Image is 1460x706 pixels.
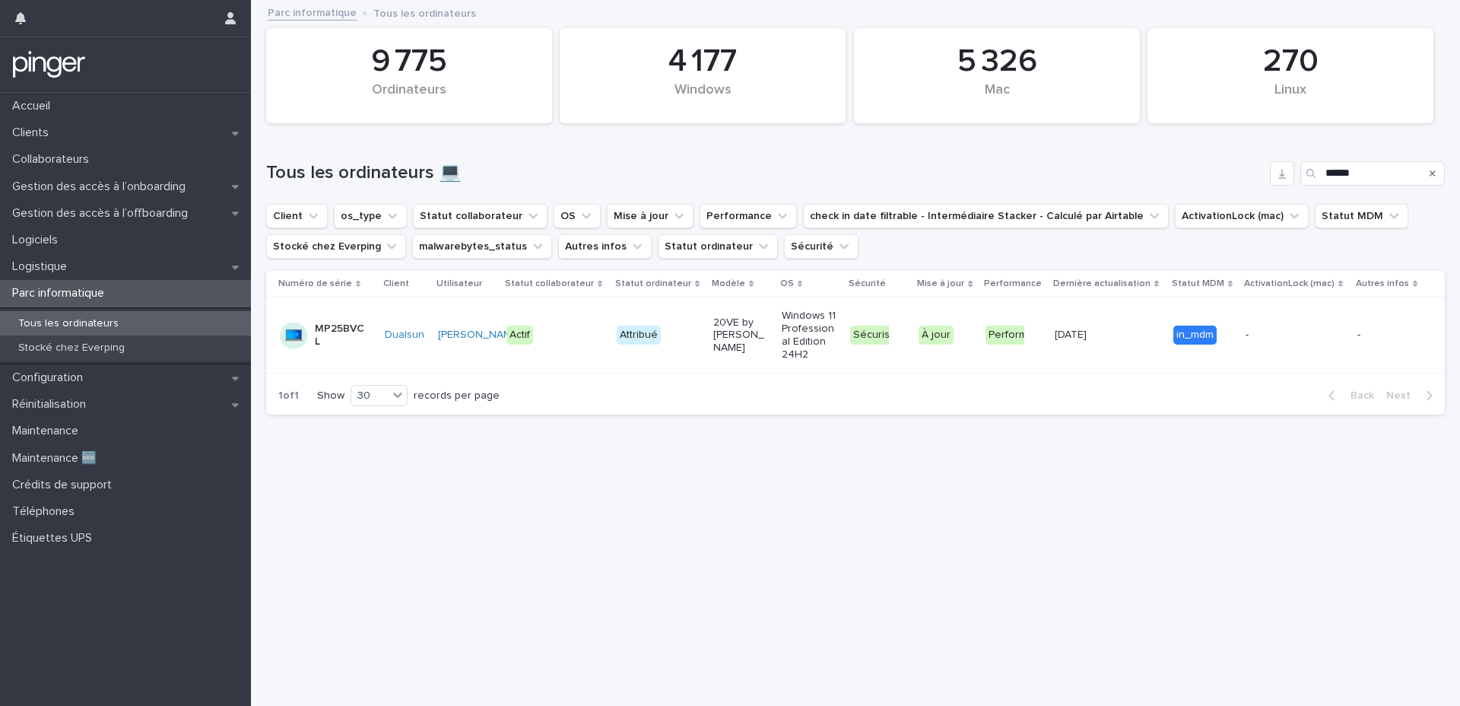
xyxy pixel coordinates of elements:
button: Statut MDM [1315,204,1408,228]
div: Attribué [617,326,661,345]
p: Maintenance [6,424,90,438]
p: MP25BVCL [315,323,369,348]
p: Crédits de support [6,478,124,492]
button: Stocké chez Everping [266,234,406,259]
button: Client [266,204,328,228]
button: Next [1380,389,1445,402]
p: Dernière actualisation [1053,275,1151,292]
button: Autres infos [558,234,652,259]
p: Configuration [6,370,95,385]
input: Search [1300,161,1445,186]
div: 30 [351,388,388,404]
p: Statut ordinateur [615,275,691,292]
p: Statut MDM [1172,275,1224,292]
p: 20VE by [PERSON_NAME] [713,316,767,355]
p: Gestion des accès à l’onboarding [6,180,198,194]
button: os_type [334,204,407,228]
a: Dualsun [385,329,424,342]
p: Sécurité [849,275,886,292]
p: Windows 11 Professional Edition 24H2 [782,310,836,361]
button: ActivationLock (mac) [1175,204,1309,228]
p: Accueil [6,99,62,113]
div: Ordinateurs [292,82,526,114]
button: Statut collaborateur [413,204,547,228]
button: Sécurité [784,234,859,259]
div: in_mdm [1173,326,1217,345]
p: Autres infos [1356,275,1409,292]
p: - [1246,329,1300,342]
a: [PERSON_NAME] [438,329,521,342]
p: Utilisateur [436,275,482,292]
div: Linux [1173,82,1408,114]
p: OS [780,275,794,292]
p: Clients [6,126,61,140]
p: Stocké chez Everping [6,342,137,355]
p: Parc informatique [6,286,116,301]
img: mTgBEunGTSyRkCgitkcU [12,49,86,80]
button: OS [554,204,601,228]
div: Windows [586,82,820,114]
button: Mise à jour [607,204,693,228]
div: 270 [1173,43,1408,81]
p: Client [383,275,409,292]
p: Numéro de série [278,275,352,292]
p: [DATE] [1055,326,1090,342]
div: À jour [919,326,954,345]
span: Back [1341,390,1374,401]
p: Logistique [6,259,79,274]
div: Actif [506,326,533,345]
p: Statut collaborateur [505,275,594,292]
h1: Tous les ordinateurs 💻 [266,162,1264,184]
p: Modèle [712,275,745,292]
a: Parc informatique [268,3,357,21]
div: 9 775 [292,43,526,81]
p: Étiquettes UPS [6,531,104,545]
button: Back [1316,389,1380,402]
p: Performance [984,275,1042,292]
p: Mise à jour [917,275,964,292]
p: 1 of 1 [266,377,311,415]
p: Tous les ordinateurs [6,317,131,330]
div: Mac [880,82,1114,114]
div: Performant [985,326,1046,345]
p: Téléphones [6,504,87,519]
div: 5 326 [880,43,1114,81]
button: Statut ordinateur [658,234,778,259]
button: malwarebytes_status [412,234,552,259]
p: - [1357,329,1411,342]
button: check in date filtrable - Intermédiaire Stacker - Calculé par Airtable [803,204,1169,228]
p: Show [317,390,344,402]
p: Tous les ordinateurs [373,4,476,21]
p: Gestion des accès à l’offboarding [6,206,200,221]
p: records per page [414,390,500,402]
p: Maintenance 🆕 [6,451,109,466]
span: Next [1386,390,1420,401]
p: Logiciels [6,233,70,247]
p: ActivationLock (mac) [1244,275,1335,292]
tr: MP25BVCLDualsun [PERSON_NAME] ActifAttribué20VE by [PERSON_NAME]Windows 11 Professional Edition 2... [266,297,1445,374]
button: Performance [700,204,797,228]
p: Collaborateurs [6,152,101,167]
p: Réinitialisation [6,397,98,412]
div: Sécurisé [850,326,900,345]
div: 4 177 [586,43,820,81]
